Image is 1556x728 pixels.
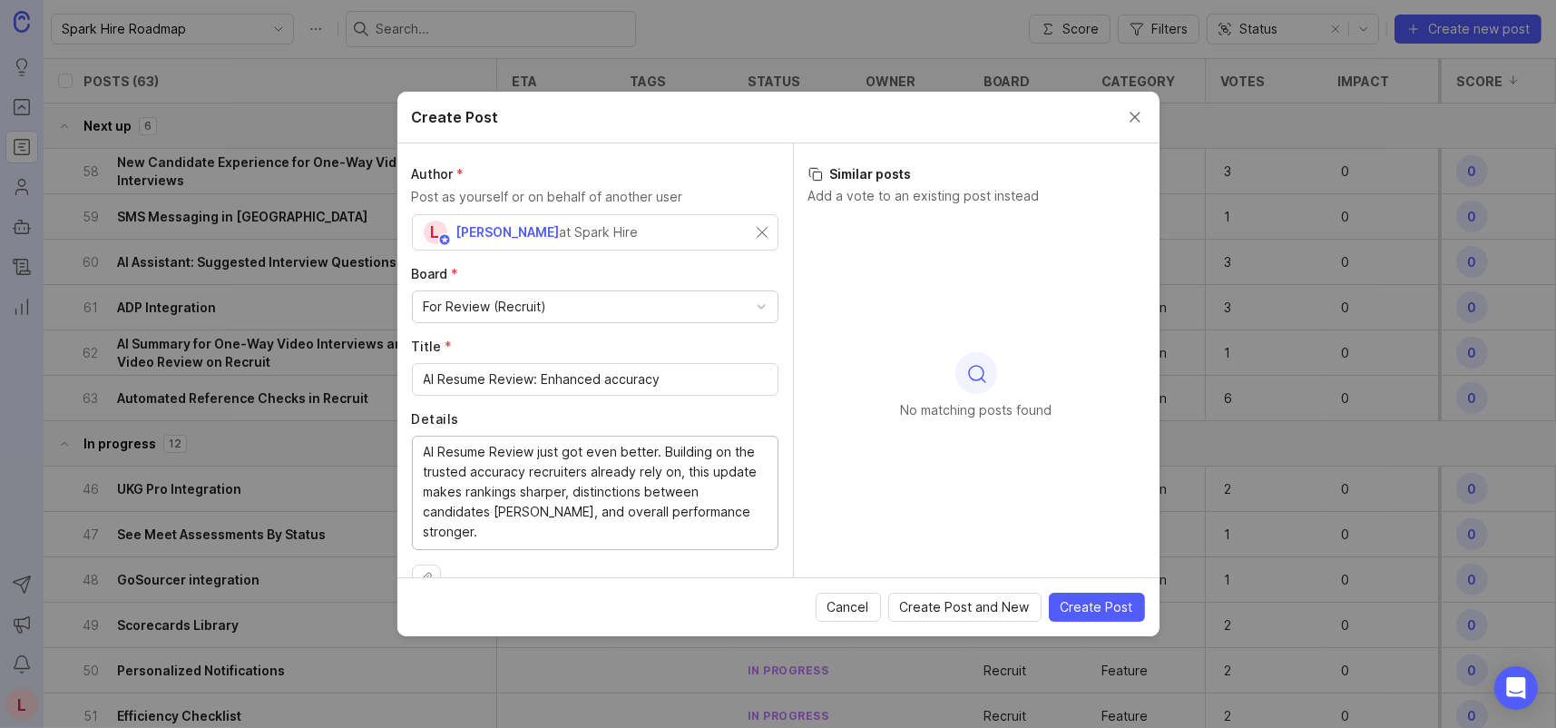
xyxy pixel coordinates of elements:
[424,297,547,317] div: For Review (Recruit)
[412,565,441,594] button: Upload file
[900,598,1030,616] span: Create Post and New
[901,401,1052,419] p: No matching posts found
[1494,666,1538,710] div: Open Intercom Messenger
[424,369,767,389] input: Short, descriptive title
[424,221,447,244] div: L
[437,233,451,247] img: member badge
[412,106,499,128] h2: Create Post
[412,410,778,428] label: Details
[888,593,1042,622] button: Create Post and New
[816,593,881,622] button: Cancel
[456,224,560,240] span: [PERSON_NAME]
[560,222,639,242] div: at Spark Hire
[412,339,453,354] span: Title (required)
[412,187,778,207] p: Post as yourself or on behalf of another user
[808,187,1145,205] p: Add a vote to an existing post instead
[808,165,1145,183] h3: Similar posts
[424,442,767,542] textarea: AI Resume Review just got even better. Building on the trusted accuracy recruiters already rely o...
[412,166,465,182] span: Author (required)
[827,598,869,616] span: Cancel
[1125,107,1145,127] button: Close create post modal
[1061,598,1133,616] span: Create Post
[1049,593,1145,622] button: Create Post
[412,266,459,281] span: Board (required)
